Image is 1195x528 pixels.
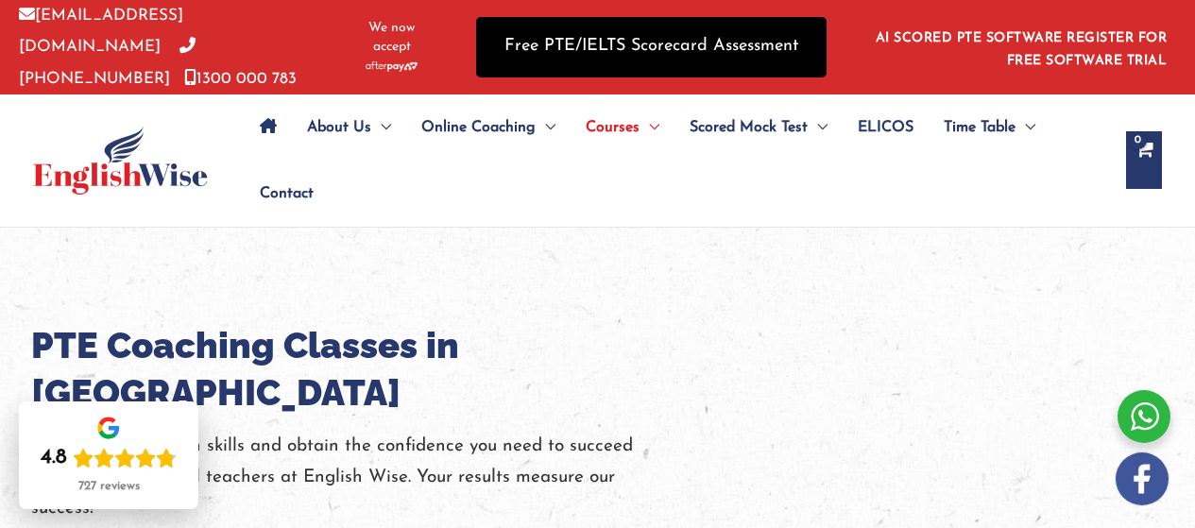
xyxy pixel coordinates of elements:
[31,431,692,525] p: Improve your English skills and obtain the confidence you need to succeed with the professional t...
[366,61,418,72] img: Afterpay-Logo
[536,94,555,161] span: Menu Toggle
[476,17,827,77] a: Free PTE/IELTS Scorecard Assessment
[929,94,1050,161] a: Time TableMenu Toggle
[808,94,828,161] span: Menu Toggle
[33,127,208,195] img: cropped-ew-logo
[1116,452,1169,505] img: white-facebook.png
[307,94,371,161] span: About Us
[19,8,183,55] a: [EMAIL_ADDRESS][DOMAIN_NAME]
[674,94,843,161] a: Scored Mock TestMenu Toggle
[245,161,314,227] a: Contact
[421,94,536,161] span: Online Coaching
[78,479,140,494] div: 727 reviews
[245,94,1107,227] nav: Site Navigation: Main Menu
[41,445,67,471] div: 4.8
[31,322,692,417] h1: PTE Coaching Classes in [GEOGRAPHIC_DATA]
[864,16,1176,77] aside: Header Widget 1
[858,94,913,161] span: ELICOS
[944,94,1016,161] span: Time Table
[843,94,929,161] a: ELICOS
[640,94,659,161] span: Menu Toggle
[41,445,177,471] div: Rating: 4.8 out of 5
[184,71,297,87] a: 1300 000 783
[571,94,674,161] a: CoursesMenu Toggle
[876,31,1168,68] a: AI SCORED PTE SOFTWARE REGISTER FOR FREE SOFTWARE TRIAL
[19,39,196,86] a: [PHONE_NUMBER]
[1126,131,1162,189] a: View Shopping Cart, empty
[406,94,571,161] a: Online CoachingMenu Toggle
[690,94,808,161] span: Scored Mock Test
[292,94,406,161] a: About UsMenu Toggle
[1016,94,1035,161] span: Menu Toggle
[371,94,391,161] span: Menu Toggle
[354,19,429,57] span: We now accept
[586,94,640,161] span: Courses
[260,161,314,227] span: Contact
